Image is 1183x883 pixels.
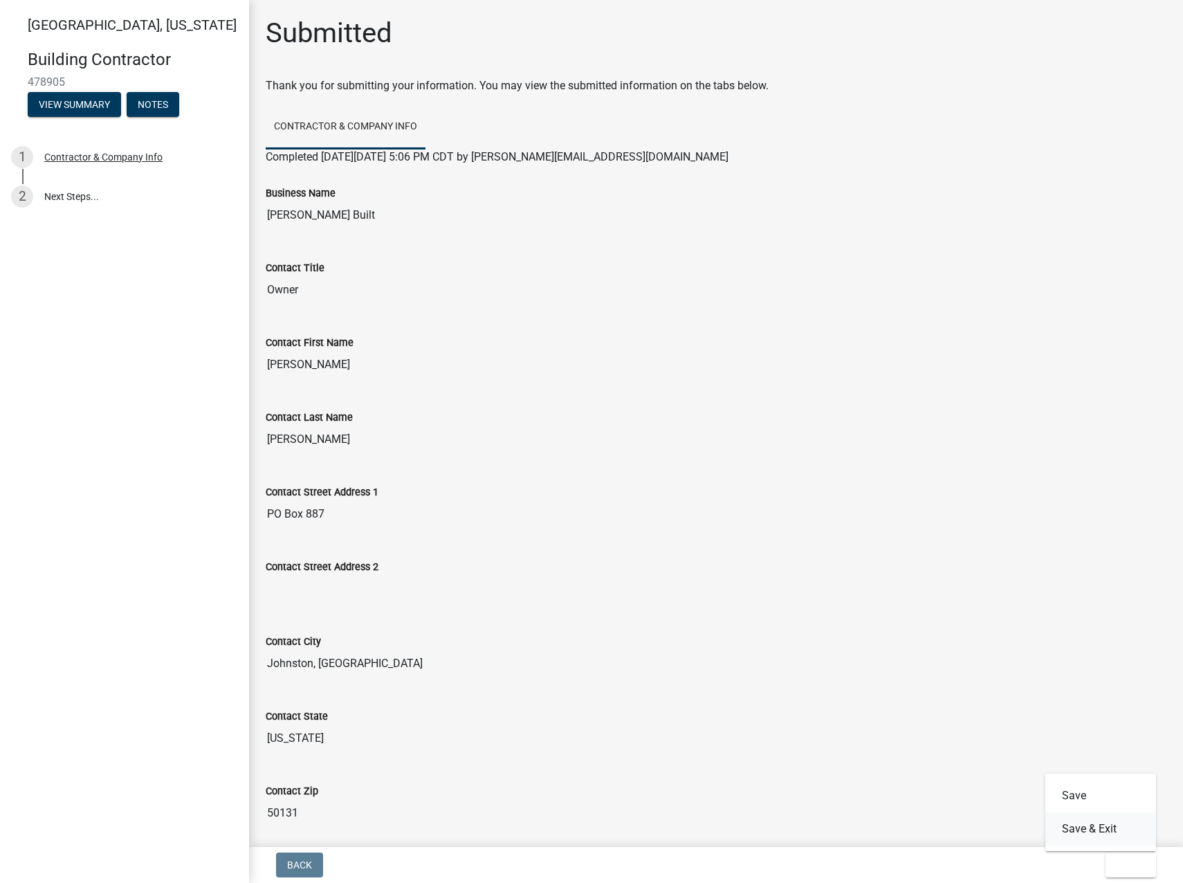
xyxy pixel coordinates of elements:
label: Contact State [266,712,328,722]
span: [GEOGRAPHIC_DATA], [US_STATE] [28,17,237,33]
label: Contact Zip [266,787,318,796]
div: 2 [11,185,33,208]
h1: Submitted [266,17,392,50]
label: Contact First Name [266,338,354,348]
label: Business Name [266,189,336,199]
div: Thank you for submitting your information. You may view the submitted information on the tabs below. [266,78,1166,94]
span: Exit [1117,859,1137,871]
button: Notes [127,92,179,117]
span: 478905 [28,75,221,89]
label: Contact Last Name [266,413,353,423]
button: View Summary [28,92,121,117]
label: Contact Title [266,264,324,273]
span: Completed [DATE][DATE] 5:06 PM CDT by [PERSON_NAME][EMAIL_ADDRESS][DOMAIN_NAME] [266,150,728,163]
button: Save [1045,779,1156,812]
div: Exit [1045,774,1156,851]
wm-modal-confirm: Summary [28,100,121,111]
span: Back [287,859,312,871]
div: Contractor & Company Info [44,152,163,162]
button: Save & Exit [1045,812,1156,846]
label: Contact Street Address 1 [266,488,378,498]
label: Contact City [266,637,321,647]
button: Exit [1106,853,1156,877]
button: Back [276,853,323,877]
h4: Building Contractor [28,50,238,70]
div: 1 [11,146,33,168]
a: Contractor & Company Info [266,105,425,149]
wm-modal-confirm: Notes [127,100,179,111]
label: Contact Street Address 2 [266,563,378,572]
